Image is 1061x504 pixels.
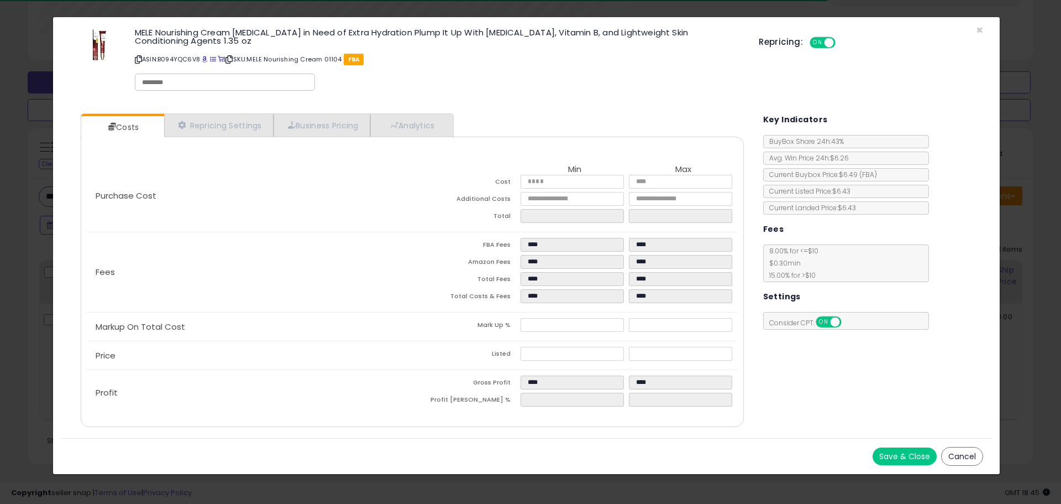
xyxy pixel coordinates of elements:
span: Current Landed Price: $6.43 [764,203,856,212]
a: Your listing only [218,55,224,64]
h3: MELE Nourishing Cream [MEDICAL_DATA] in Need of Extra Hydration Plump It Up With [MEDICAL_DATA], ... [135,28,742,45]
td: Profit [PERSON_NAME] % [412,393,521,410]
span: 15.00 % for > $10 [764,271,816,280]
span: $0.30 min [764,258,801,268]
img: 31aPmddhPGS._SL60_.jpg [82,28,115,61]
span: $6.49 [839,170,877,179]
span: Current Listed Price: $6.43 [764,186,850,196]
p: Price [87,351,412,360]
td: Listed [412,347,521,364]
td: Additional Costs [412,192,521,209]
span: Current Buybox Price: [764,170,877,179]
h5: Repricing: [759,38,803,46]
td: Total [412,209,521,226]
button: Cancel [941,447,983,466]
span: × [976,22,983,38]
span: ON [811,38,824,48]
span: ON [817,318,831,327]
th: Max [629,165,737,175]
h5: Key Indicators [763,113,828,127]
th: Min [521,165,629,175]
a: BuyBox page [202,55,208,64]
p: Fees [87,268,412,277]
p: Purchase Cost [87,191,412,200]
td: FBA Fees [412,238,521,255]
td: Gross Profit [412,376,521,393]
td: Total Costs & Fees [412,289,521,306]
span: BuyBox Share 24h: 43% [764,137,844,146]
td: Mark Up % [412,318,521,335]
a: All offer listings [210,55,216,64]
span: OFF [839,318,857,327]
p: Profit [87,388,412,397]
p: Markup On Total Cost [87,323,412,331]
p: ASIN: B094YQC6V8 | SKU: MELE Nourishing Cream 01104 [135,50,742,68]
span: FBA [344,54,364,65]
span: ( FBA ) [859,170,877,179]
a: Analytics [370,114,452,137]
button: Save & Close [873,448,937,465]
span: OFF [834,38,852,48]
span: Avg. Win Price 24h: $6.26 [764,153,849,163]
h5: Fees [763,222,784,236]
a: Business Pricing [274,114,370,137]
td: Amazon Fees [412,255,521,272]
span: Consider CPT: [764,318,856,328]
span: 8.00 % for <= $10 [764,246,818,280]
h5: Settings [763,290,801,304]
td: Cost [412,175,521,192]
a: Costs [81,116,163,138]
td: Total Fees [412,272,521,289]
a: Repricing Settings [164,114,274,137]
